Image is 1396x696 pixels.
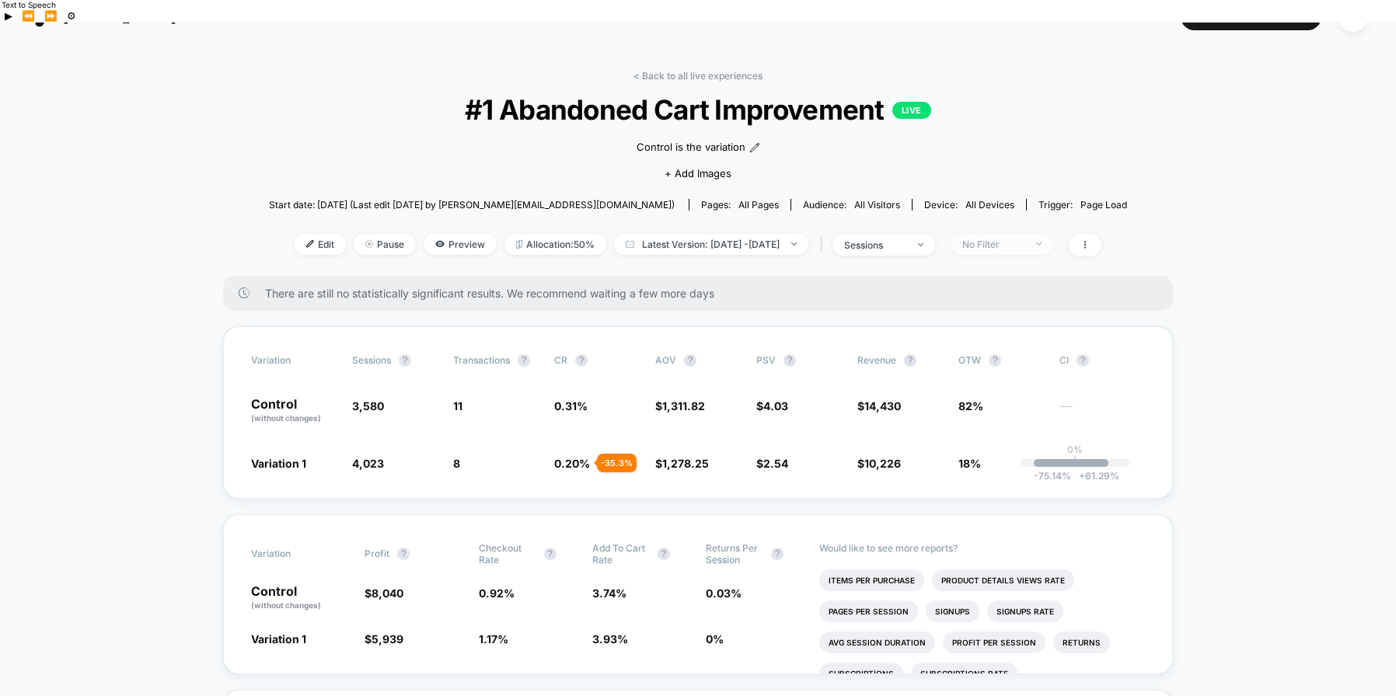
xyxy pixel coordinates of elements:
span: 11 [453,399,462,412]
span: 10,226 [864,457,901,470]
p: | [1073,455,1077,467]
li: Avg Session Duration [819,632,935,653]
span: -75.14 % [1034,470,1071,482]
span: Checkout Rate [479,542,536,565]
span: Allocation: 50% [504,234,606,255]
span: (without changes) [251,413,321,423]
span: Variation 1 [251,457,306,470]
span: Returns Per Session [706,542,763,565]
span: $ [365,632,403,646]
button: ? [771,548,784,560]
span: 14,430 [864,399,901,412]
span: $ [857,457,901,470]
li: Pages Per Session [819,600,918,622]
li: Items Per Purchase [819,569,924,591]
span: Device: [912,199,1026,211]
span: $ [857,399,901,412]
span: all pages [738,199,779,211]
span: 0.31 % [554,399,588,412]
span: --- [1059,402,1145,424]
span: 1,311.82 [662,399,705,412]
span: CI [1059,354,1145,367]
p: Control [251,585,349,611]
li: Signups Rate [987,600,1063,622]
div: Trigger: [1038,199,1127,211]
span: Variation 1 [251,632,306,646]
img: calendar [626,240,634,248]
button: ? [684,354,696,367]
button: ? [518,354,530,367]
div: No Filter [962,238,1024,250]
span: 2.54 [763,457,788,470]
span: 0.20 % [554,457,590,470]
span: | [816,234,832,256]
button: Previous [17,9,40,23]
img: end [791,242,797,245]
span: PSV [756,354,776,366]
span: Revenue [857,354,896,366]
span: OTW [958,354,1044,367]
li: Profit Per Session [943,632,1045,653]
button: Settings [62,9,81,23]
span: 4,023 [352,457,384,470]
span: Profit [365,548,389,559]
button: ? [989,354,1001,367]
span: 0.92 % [479,586,515,600]
p: Control [251,398,337,424]
li: Subscriptions [819,663,903,684]
button: ? [575,354,588,367]
img: end [918,243,923,246]
button: ? [399,354,411,367]
span: Latest Version: [DATE] - [DATE] [614,234,808,255]
li: Product Details Views Rate [932,569,1074,591]
p: 0% [1067,444,1083,455]
button: ? [544,548,557,560]
img: end [1036,242,1042,245]
span: + Add Images [665,167,731,179]
span: CR [554,354,567,366]
span: 1.17 % [479,632,508,646]
span: $ [655,399,705,412]
li: Signups [926,600,979,622]
p: LIVE [892,102,931,119]
span: + [1079,470,1085,482]
span: 3.74 % [592,586,626,600]
button: ? [784,354,796,367]
li: Subscriptions Rate [911,663,1017,684]
button: Forward [40,9,62,23]
span: 8 [453,457,460,470]
span: 0.03 % [706,586,742,600]
li: Returns [1053,632,1110,653]
span: 1,278.25 [662,457,709,470]
span: All Visitors [854,199,900,211]
span: Pause [354,234,416,255]
span: AOV [655,354,676,366]
span: $ [756,457,788,470]
div: Pages: [701,199,779,211]
span: Sessions [352,354,391,366]
span: all devices [965,199,1014,211]
span: (without changes) [251,600,321,610]
div: Audience: [803,199,900,211]
span: Add To Cart Rate [592,542,650,565]
span: Control is the variation [637,140,745,155]
button: ? [397,548,410,560]
span: Page Load [1080,199,1127,211]
span: There are still no statistically significant results. We recommend waiting a few more days [265,287,1142,300]
span: 4.03 [763,399,788,412]
span: $ [655,457,709,470]
span: 0 % [706,632,724,646]
span: 8,040 [372,586,403,600]
img: edit [306,240,314,248]
img: rebalance [516,240,522,249]
span: 5,939 [372,632,403,646]
img: end [365,240,373,248]
div: sessions [844,239,906,251]
span: Variation [251,354,337,367]
span: $ [756,399,788,412]
span: #1 Abandoned Cart Improvement [312,93,1084,126]
div: - 35.3 % [597,454,637,472]
span: 3,580 [352,399,384,412]
span: 82% [958,399,983,412]
span: 18% [958,457,981,470]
